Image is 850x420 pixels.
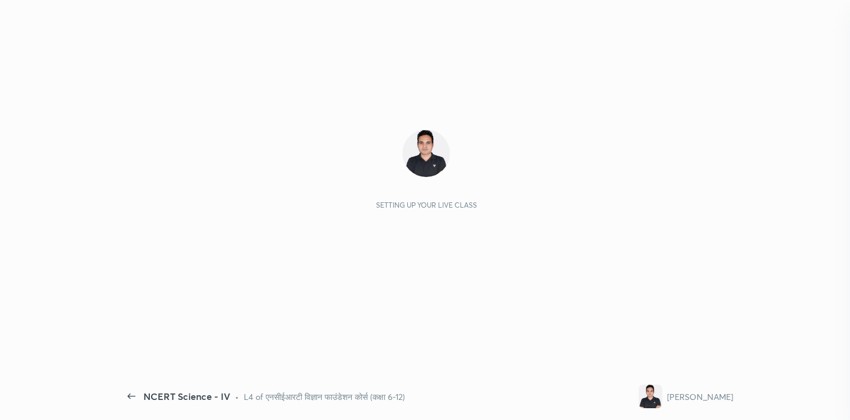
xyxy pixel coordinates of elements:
img: 09a1bb633dd249f2a2c8cf568a24d1b1.jpg [639,385,662,408]
div: NCERT Science - IV [143,389,230,403]
div: Setting up your live class [376,201,477,209]
img: 09a1bb633dd249f2a2c8cf568a24d1b1.jpg [403,130,450,177]
div: • [235,391,239,403]
div: [PERSON_NAME] [667,391,733,403]
div: L4 of एनसीईआरटी विज्ञान फाउंडेशन कोर्स (कक्षा 6-12) [244,391,405,403]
